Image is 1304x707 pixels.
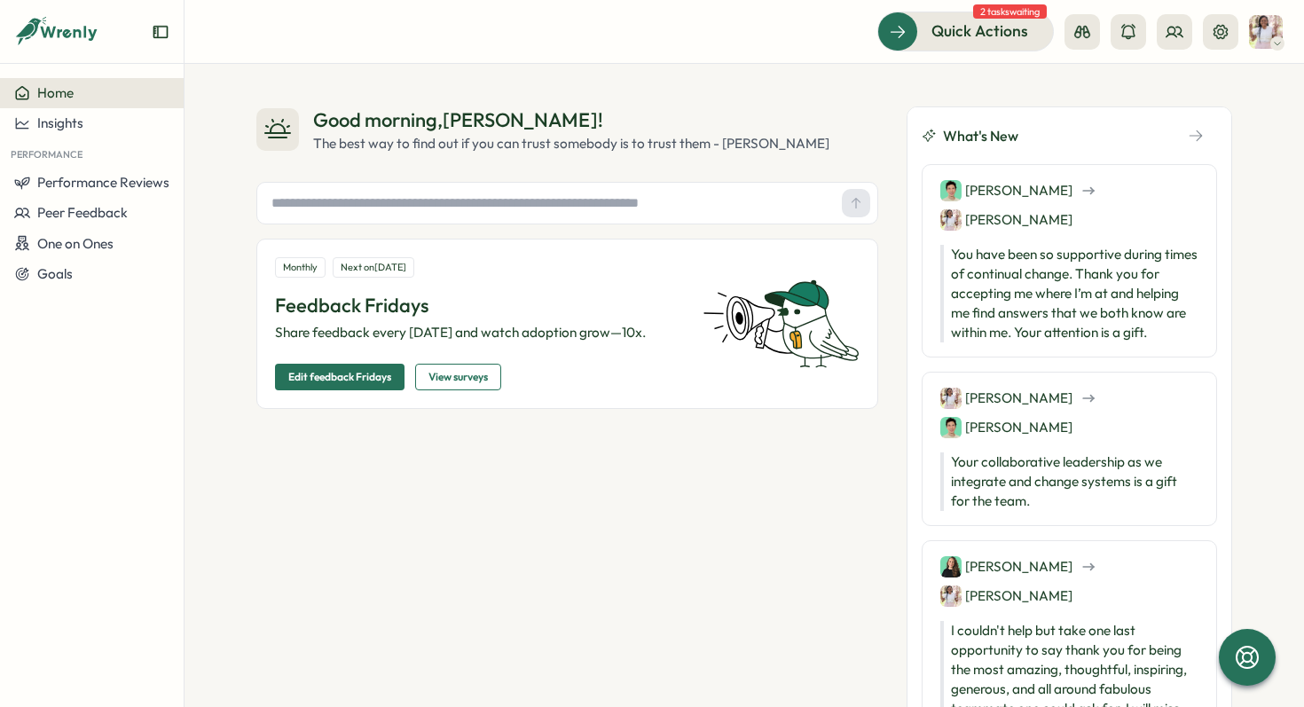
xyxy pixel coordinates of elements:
[940,245,1198,342] p: You have been so supportive during times of continual change. Thank you for accepting me where I’...
[877,12,1054,51] button: Quick Actions
[313,134,829,153] div: The best way to find out if you can trust somebody is to trust them - [PERSON_NAME]
[275,323,681,342] p: Share feedback every [DATE] and watch adoption grow—10x.
[37,235,114,252] span: One on Ones
[931,20,1028,43] span: Quick Actions
[940,585,962,607] img: Alicia Agnew
[37,204,128,221] span: Peer Feedback
[940,585,1072,607] div: [PERSON_NAME]
[37,265,73,282] span: Goals
[940,180,962,201] img: Matthew Faden
[37,174,169,191] span: Performance Reviews
[428,365,488,389] span: View surveys
[333,257,414,278] div: Next on [DATE]
[37,114,83,131] span: Insights
[152,23,169,41] button: Expand sidebar
[940,452,1198,511] p: Your collaborative leadership as we integrate and change systems is a gift for the team.
[275,257,326,278] div: Monthly
[415,364,501,390] button: View surveys
[940,388,962,409] img: Alicia Agnew
[940,179,1072,201] div: [PERSON_NAME]
[1249,15,1283,49] img: Alicia Agnew
[940,555,1072,577] div: [PERSON_NAME]
[275,292,681,319] p: Feedback Fridays
[940,416,1072,438] div: [PERSON_NAME]
[943,125,1018,147] span: What's New
[275,364,405,390] button: Edit feedback Fridays
[940,208,1072,231] div: [PERSON_NAME]
[940,417,962,438] img: Matthew Faden
[940,556,962,577] img: Jennifer Bisser
[313,106,829,134] div: Good morning , [PERSON_NAME] !
[973,4,1047,19] span: 2 tasks waiting
[288,365,391,389] span: Edit feedback Fridays
[940,209,962,231] img: Alicia Agnew
[37,84,74,101] span: Home
[940,387,1072,409] div: [PERSON_NAME]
